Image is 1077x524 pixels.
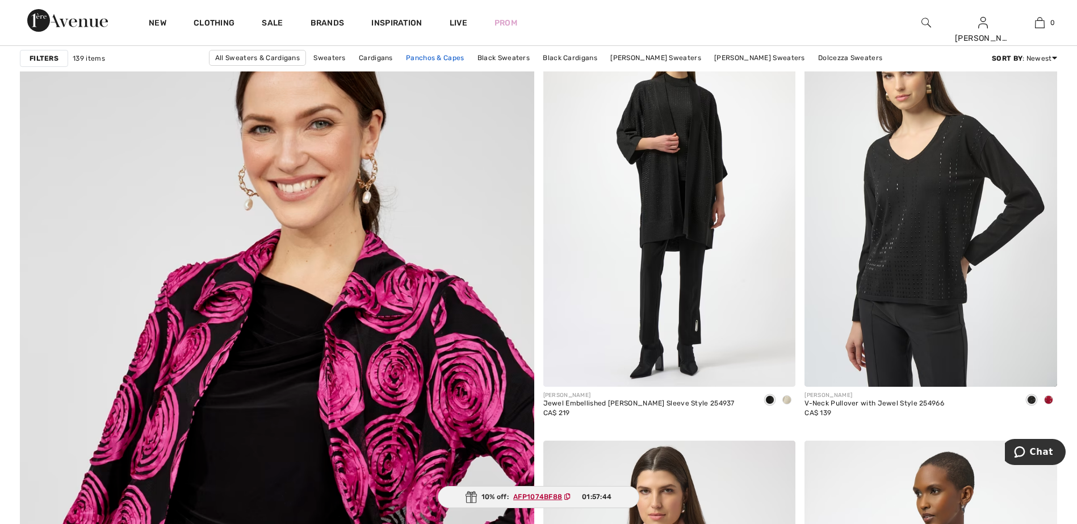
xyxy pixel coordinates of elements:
[149,18,166,30] a: New
[804,9,1057,387] img: V-Neck Pullover with Jewel Style 254966. Black
[605,50,707,65] a: [PERSON_NAME] Sweaters
[582,492,611,502] span: 01:57:44
[812,50,888,65] a: Dolcezza Sweaters
[472,50,535,65] a: Black Sweaters
[992,54,1022,62] strong: Sort By
[1005,439,1066,467] iframe: Opens a widget where you can chat to one of our agents
[450,17,467,29] a: Live
[955,32,1011,44] div: [PERSON_NAME]
[371,18,422,30] span: Inspiration
[543,391,735,400] div: [PERSON_NAME]
[804,400,944,408] div: V-Neck Pullover with Jewel Style 254966
[400,50,470,65] a: Panchos & Capes
[543,400,735,408] div: Jewel Embellished [PERSON_NAME] Sleeve Style 254937
[513,493,562,501] ins: AFP1074BF88
[495,17,517,29] a: Prom
[1040,391,1057,410] div: Deep cherry
[537,50,603,65] a: Black Cardigans
[262,18,283,30] a: Sale
[73,53,105,64] span: 139 items
[1023,391,1040,410] div: Black
[466,491,477,503] img: Gift.svg
[778,391,795,410] div: Birch/silver
[194,18,234,30] a: Clothing
[308,50,351,65] a: Sweaters
[543,409,570,417] span: CA$ 219
[311,18,345,30] a: Brands
[921,16,931,29] img: search the website
[543,9,796,387] img: Jewel Embellished Kimono Sleeve Style 254937. Black/Black
[709,50,811,65] a: [PERSON_NAME] Sweaters
[992,53,1057,64] div: : Newest
[438,486,640,508] div: 10% off:
[761,391,778,410] div: Black/Black
[209,50,306,66] a: All Sweaters & Cardigans
[804,409,831,417] span: CA$ 139
[1050,18,1055,28] span: 0
[1012,16,1067,29] a: 0
[978,16,988,29] img: My Info
[353,50,399,65] a: Cardigans
[30,53,58,64] strong: Filters
[804,391,944,400] div: [PERSON_NAME]
[27,9,108,32] img: 1ère Avenue
[1035,16,1045,29] img: My Bag
[978,17,988,28] a: Sign In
